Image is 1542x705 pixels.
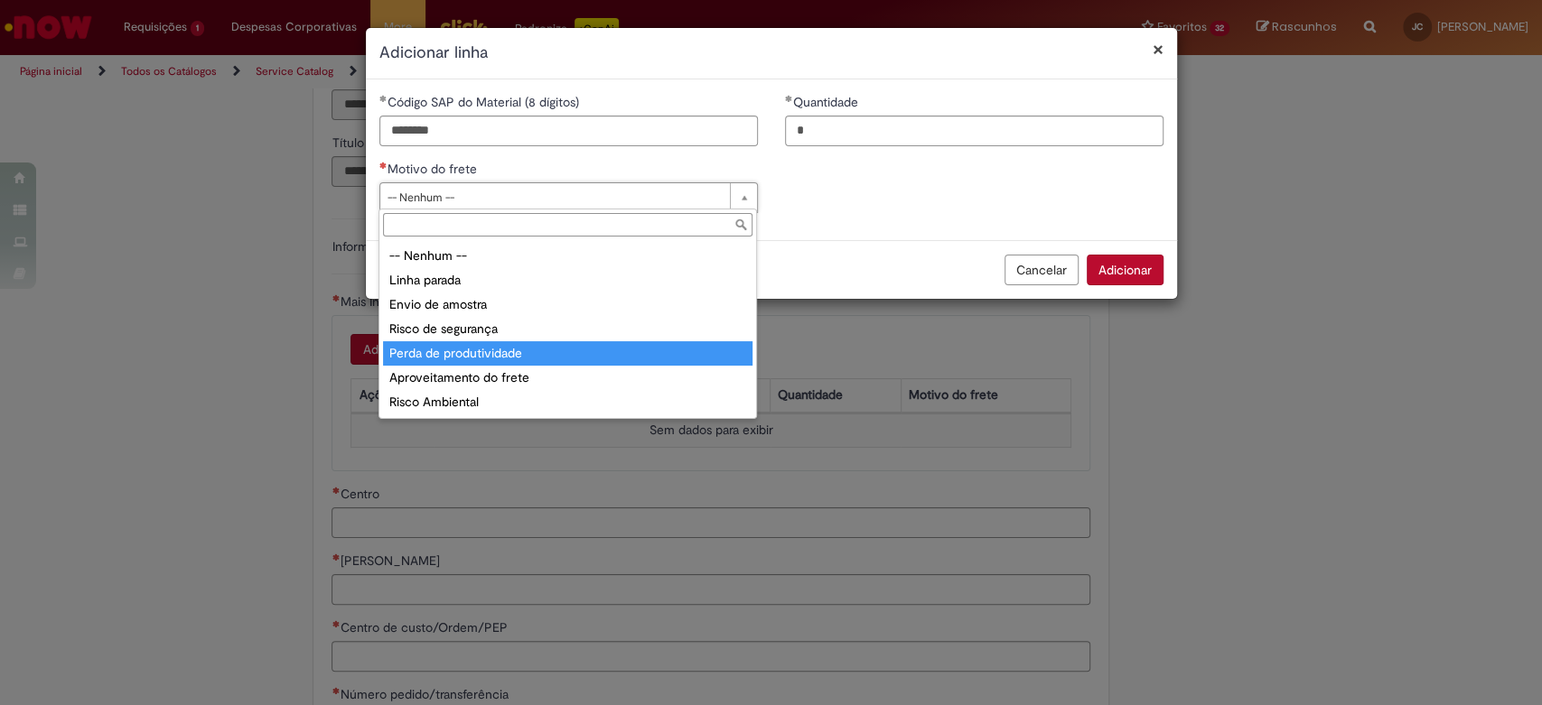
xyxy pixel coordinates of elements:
div: Envio de amostra [383,292,752,317]
div: Linha parada [383,268,752,292]
ul: Motivo do frete [379,240,756,418]
div: Aproveitamento do frete [383,366,752,390]
div: Risco Ambiental [383,390,752,414]
div: Risco de segurança [383,317,752,341]
div: -- Nenhum -- [383,244,752,268]
div: Perda de produtividade [383,341,752,366]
